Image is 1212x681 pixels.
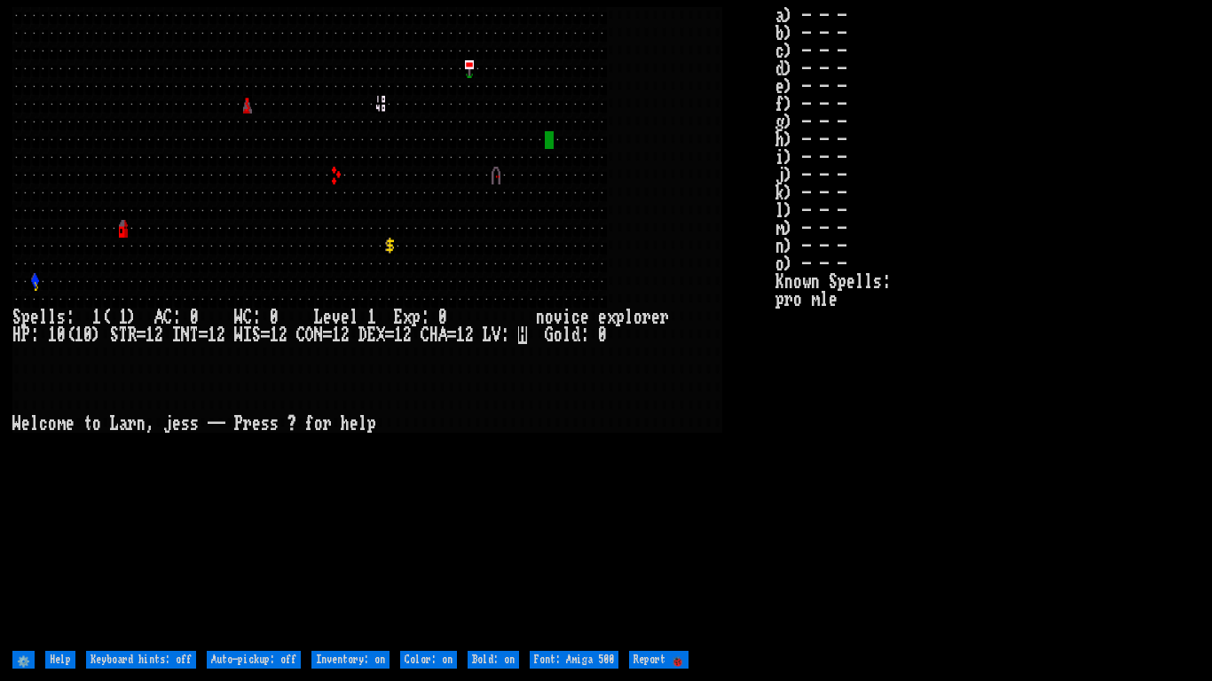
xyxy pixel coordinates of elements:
[465,326,474,344] div: 2
[580,309,589,326] div: e
[243,415,252,433] div: r
[350,309,358,326] div: l
[216,415,225,433] div: -
[57,326,66,344] div: 0
[421,309,429,326] div: :
[110,326,119,344] div: S
[83,326,92,344] div: 0
[12,415,21,433] div: W
[172,415,181,433] div: e
[270,309,279,326] div: 0
[86,651,196,669] input: Keyboard hints: off
[163,309,172,326] div: C
[305,326,314,344] div: O
[358,326,367,344] div: D
[119,326,128,344] div: T
[163,415,172,433] div: j
[571,326,580,344] div: d
[48,326,57,344] div: 1
[332,326,341,344] div: 1
[208,326,216,344] div: 1
[554,309,563,326] div: v
[57,309,66,326] div: s
[12,326,21,344] div: H
[607,309,616,326] div: x
[314,415,323,433] div: o
[376,326,385,344] div: X
[270,326,279,344] div: 1
[92,326,101,344] div: )
[128,326,137,344] div: R
[563,309,571,326] div: i
[323,326,332,344] div: =
[625,309,634,326] div: l
[48,415,57,433] div: o
[394,309,403,326] div: E
[367,415,376,433] div: p
[305,415,314,433] div: f
[629,651,689,669] input: Report 🐞
[287,415,296,433] div: ?
[128,309,137,326] div: )
[190,309,199,326] div: 0
[45,651,75,669] input: Help
[483,326,492,344] div: L
[154,309,163,326] div: A
[21,309,30,326] div: p
[252,309,261,326] div: :
[400,651,457,669] input: Color: on
[261,415,270,433] div: s
[385,326,394,344] div: =
[314,326,323,344] div: N
[30,326,39,344] div: :
[207,651,301,669] input: Auto-pickup: off
[208,415,216,433] div: -
[311,651,390,669] input: Inventory: on
[358,415,367,433] div: l
[66,326,75,344] div: (
[314,309,323,326] div: L
[421,326,429,344] div: C
[110,415,119,433] div: L
[119,309,128,326] div: 1
[21,326,30,344] div: P
[367,326,376,344] div: E
[367,309,376,326] div: 1
[172,309,181,326] div: :
[39,415,48,433] div: c
[651,309,660,326] div: e
[137,326,146,344] div: =
[66,415,75,433] div: e
[181,326,190,344] div: N
[30,309,39,326] div: e
[296,326,305,344] div: C
[137,415,146,433] div: n
[190,326,199,344] div: T
[323,415,332,433] div: r
[403,309,412,326] div: x
[530,651,618,669] input: Font: Amiga 500
[48,309,57,326] div: l
[12,309,21,326] div: S
[403,326,412,344] div: 2
[429,326,438,344] div: H
[270,415,279,433] div: s
[92,309,101,326] div: 1
[598,309,607,326] div: e
[252,326,261,344] div: S
[518,326,527,344] mark: H
[775,7,1200,647] stats: a) - - - b) - - - c) - - - d) - - - e) - - - f) - - - g) - - - h) - - - i) - - - j) - - - k) - - ...
[341,309,350,326] div: e
[66,309,75,326] div: :
[598,326,607,344] div: 0
[234,309,243,326] div: W
[75,326,83,344] div: 1
[412,309,421,326] div: p
[216,326,225,344] div: 2
[438,326,447,344] div: A
[83,415,92,433] div: t
[172,326,181,344] div: I
[468,651,519,669] input: Bold: on
[500,326,509,344] div: :
[234,326,243,344] div: W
